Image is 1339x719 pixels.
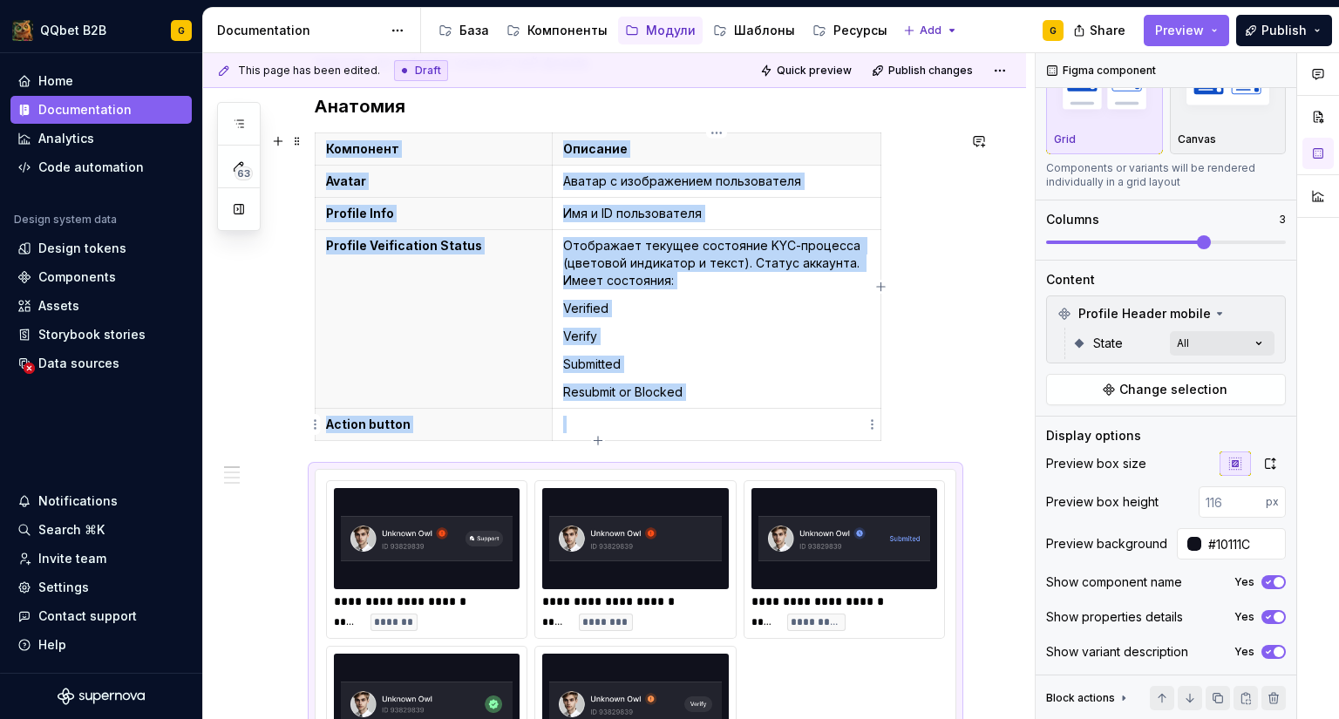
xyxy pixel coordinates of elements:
[1046,161,1286,189] div: Components or variants will be rendered individually in a grid layout
[3,11,199,49] button: QQbet B2BG
[563,237,870,289] p: Отображает текущее состояние KYC-процесса (цветовой индикатор и текст). Статус аккаунта. Имеет со...
[38,326,146,343] div: Storybook stories
[10,487,192,515] button: Notifications
[38,355,119,372] div: Data sources
[1046,374,1286,405] button: Change selection
[1046,455,1146,472] div: Preview box size
[1236,15,1332,46] button: Publish
[734,22,795,39] div: Шаблоны
[38,636,66,654] div: Help
[238,64,380,78] span: This page has been edited.
[1046,686,1131,710] div: Block actions
[1234,575,1254,589] label: Yes
[217,22,382,39] div: Documentation
[867,58,981,83] button: Publish changes
[38,101,132,119] div: Documentation
[315,94,956,119] h3: Анатомия
[1050,300,1281,328] div: Profile Header mobile
[1090,22,1125,39] span: Share
[38,492,118,510] div: Notifications
[706,17,802,44] a: Шаблоны
[38,268,116,286] div: Components
[459,22,489,39] div: База
[1093,335,1123,352] span: State
[1177,336,1189,350] div: All
[1155,22,1204,39] span: Preview
[563,205,870,222] p: Имя и ID пользователя
[500,17,615,44] a: Компоненты
[10,153,192,181] a: Code automation
[10,321,192,349] a: Storybook stories
[563,328,870,345] p: Verify
[10,263,192,291] a: Components
[833,22,887,39] div: Ресурсы
[10,516,192,544] button: Search ⌘K
[326,173,541,190] p: Avatar
[38,607,137,625] div: Contact support
[38,550,106,567] div: Invite team
[1054,58,1155,121] img: placeholder
[10,602,192,630] button: Contact support
[805,17,894,44] a: Ресурсы
[234,166,253,180] span: 63
[38,579,89,596] div: Settings
[326,237,541,254] p: Profile Veification Status
[563,300,870,317] p: Verified
[10,96,192,124] a: Documentation
[1119,381,1227,398] span: Change selection
[326,416,541,433] p: Action button
[326,140,541,158] p: Компонент
[1046,211,1099,228] div: Columns
[38,521,105,539] div: Search ⌘K
[415,64,441,78] span: Draft
[14,213,117,227] div: Design system data
[10,67,192,95] a: Home
[10,349,192,377] a: Data sources
[563,173,870,190] p: Аватар с изображением пользователя
[1054,132,1076,146] p: Grid
[432,17,496,44] a: База
[1046,493,1159,511] div: Preview box height
[920,24,941,37] span: Add
[10,631,192,659] button: Help
[38,297,79,315] div: Assets
[563,356,870,373] p: Submitted
[38,130,94,147] div: Analytics
[10,573,192,601] a: Settings
[58,688,145,705] svg: Supernova Logo
[755,58,860,83] button: Quick preview
[563,140,870,158] p: Описание
[1279,213,1286,227] p: 3
[1261,22,1307,39] span: Publish
[10,292,192,320] a: Assets
[1199,486,1266,518] input: 116
[777,64,852,78] span: Quick preview
[1046,535,1167,553] div: Preview background
[1046,427,1141,444] div: Display options
[646,22,696,39] div: Модули
[563,383,870,401] p: Resubmit or Blocked
[326,205,541,222] p: Profile Info
[1046,46,1163,154] button: placeholderGrid
[10,125,192,153] a: Analytics
[1144,15,1229,46] button: Preview
[1046,608,1183,626] div: Show properties details
[1266,495,1279,509] p: px
[1178,132,1216,146] p: Canvas
[1050,24,1057,37] div: G
[10,545,192,573] a: Invite team
[888,64,973,78] span: Publish changes
[1234,610,1254,624] label: Yes
[1170,331,1274,356] button: All
[1064,15,1137,46] button: Share
[1234,645,1254,659] label: Yes
[432,13,894,48] div: Page tree
[178,24,185,37] div: G
[1046,691,1115,705] div: Block actions
[12,20,33,41] img: 491028fe-7948-47f3-9fb2-82dab60b8b20.png
[1046,573,1182,591] div: Show component name
[1078,305,1211,322] span: Profile Header mobile
[1046,271,1095,288] div: Content
[38,240,126,257] div: Design tokens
